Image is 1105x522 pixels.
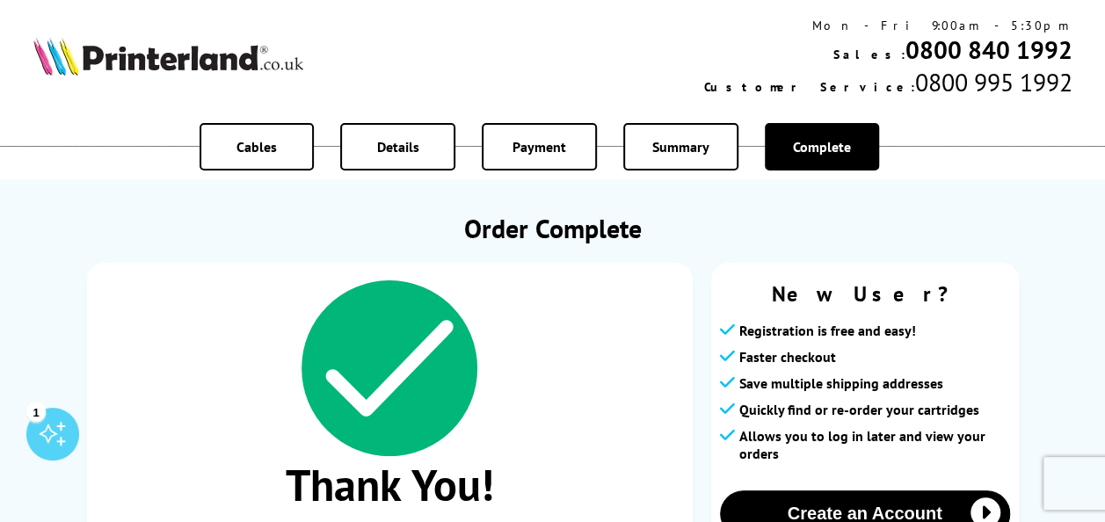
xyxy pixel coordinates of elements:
[703,18,1072,33] div: Mon - Fri 9:00am - 5:30pm
[513,138,566,156] span: Payment
[739,374,943,392] span: Save multiple shipping addresses
[377,138,419,156] span: Details
[739,322,916,339] span: Registration is free and easy!
[905,33,1072,66] a: 0800 840 1992
[236,138,277,156] span: Cables
[87,211,1019,245] h1: Order Complete
[914,66,1072,98] span: 0800 995 1992
[26,402,46,421] div: 1
[739,401,979,418] span: Quickly find or re-order your cartridges
[832,47,905,62] span: Sales:
[793,138,851,156] span: Complete
[105,456,675,513] span: Thank You!
[652,138,709,156] span: Summary
[739,427,1010,462] span: Allows you to log in later and view your orders
[739,348,836,366] span: Faster checkout
[720,280,1010,308] span: New User?
[33,37,303,75] img: Printerland Logo
[703,79,914,95] span: Customer Service:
